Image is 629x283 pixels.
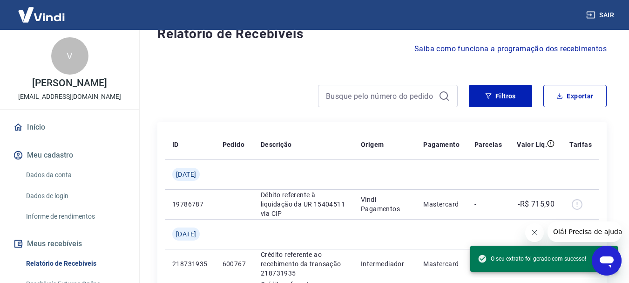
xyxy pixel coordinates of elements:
[548,221,622,242] iframe: Mensagem da empresa
[478,254,586,263] span: O seu extrato foi gerado com sucesso!
[18,92,121,102] p: [EMAIL_ADDRESS][DOMAIN_NAME]
[22,254,128,273] a: Relatório de Recebíveis
[11,234,128,254] button: Meus recebíveis
[32,78,107,88] p: [PERSON_NAME]
[261,250,346,278] p: Crédito referente ao recebimento da transação 218731935
[361,140,384,149] p: Origem
[414,43,607,55] a: Saiba como funciona a programação dos recebimentos
[223,140,244,149] p: Pedido
[592,246,622,276] iframe: Botão para abrir a janela de mensagens
[361,259,408,269] p: Intermediador
[6,7,78,14] span: Olá! Precisa de ajuda?
[543,85,607,107] button: Exportar
[172,259,208,269] p: 218731935
[172,140,179,149] p: ID
[525,223,544,242] iframe: Fechar mensagem
[157,25,607,43] h4: Relatório de Recebíveis
[51,37,88,75] div: V
[423,259,460,269] p: Mastercard
[423,200,460,209] p: Mastercard
[584,7,618,24] button: Sair
[474,200,502,209] p: -
[11,117,128,138] a: Início
[172,200,208,209] p: 19786787
[469,85,532,107] button: Filtros
[223,259,246,269] p: 600767
[361,195,408,214] p: Vindi Pagamentos
[11,145,128,166] button: Meu cadastro
[22,186,128,206] a: Dados de login
[176,229,196,239] span: [DATE]
[569,140,592,149] p: Tarifas
[517,140,547,149] p: Valor Líq.
[261,190,346,218] p: Débito referente à liquidação da UR 15404511 via CIP
[176,170,196,179] span: [DATE]
[518,199,555,210] p: -R$ 715,90
[11,0,72,29] img: Vindi
[423,140,460,149] p: Pagamento
[326,89,435,103] input: Busque pelo número do pedido
[22,207,128,226] a: Informe de rendimentos
[261,140,292,149] p: Descrição
[474,140,502,149] p: Parcelas
[22,166,128,185] a: Dados da conta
